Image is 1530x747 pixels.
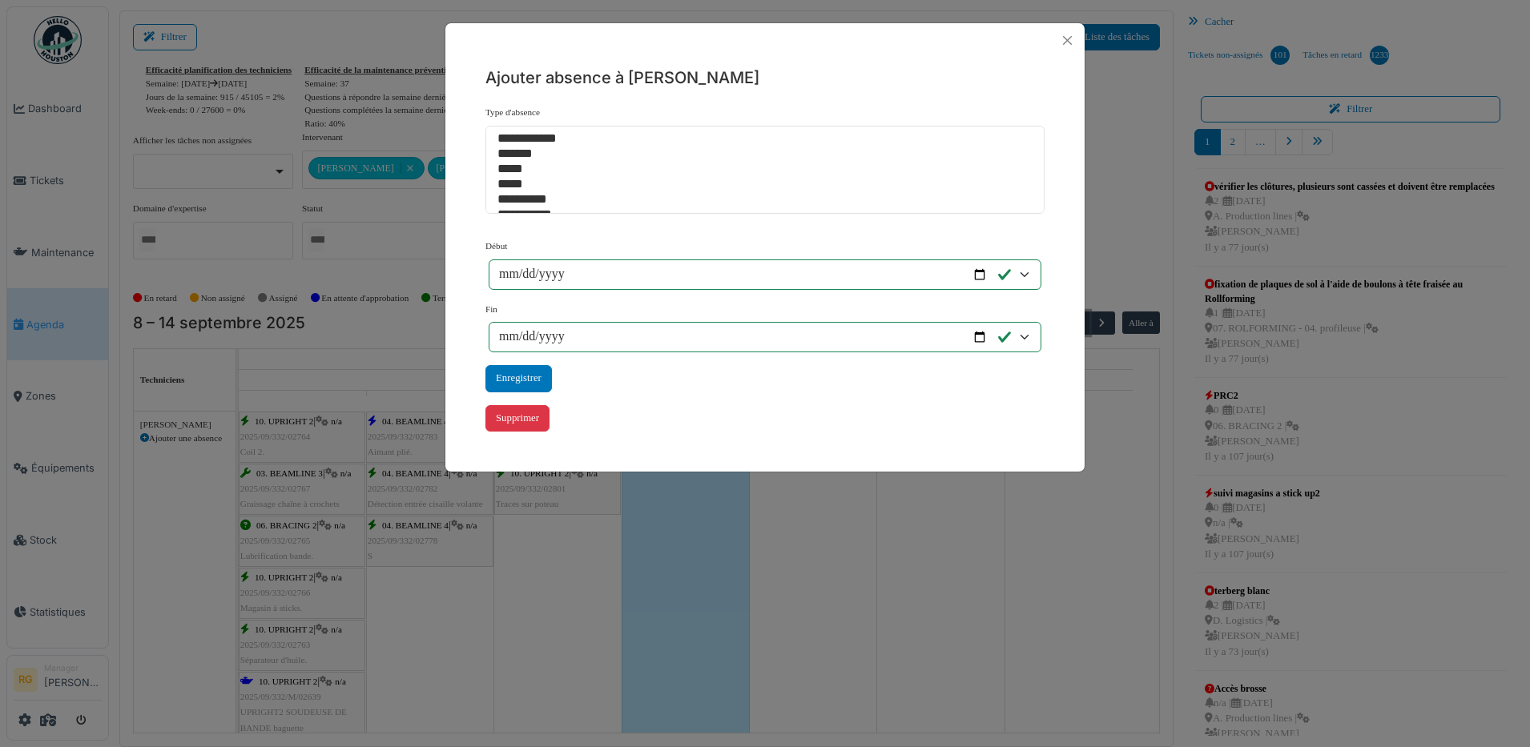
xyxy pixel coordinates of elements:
[485,365,552,392] div: Enregistrer
[485,239,507,253] label: Début
[485,303,497,316] label: Fin
[485,66,1045,90] h5: Ajouter absence à [PERSON_NAME]
[485,106,540,119] label: Type d'absence
[1057,30,1078,51] button: Close
[485,405,550,432] div: Supprimer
